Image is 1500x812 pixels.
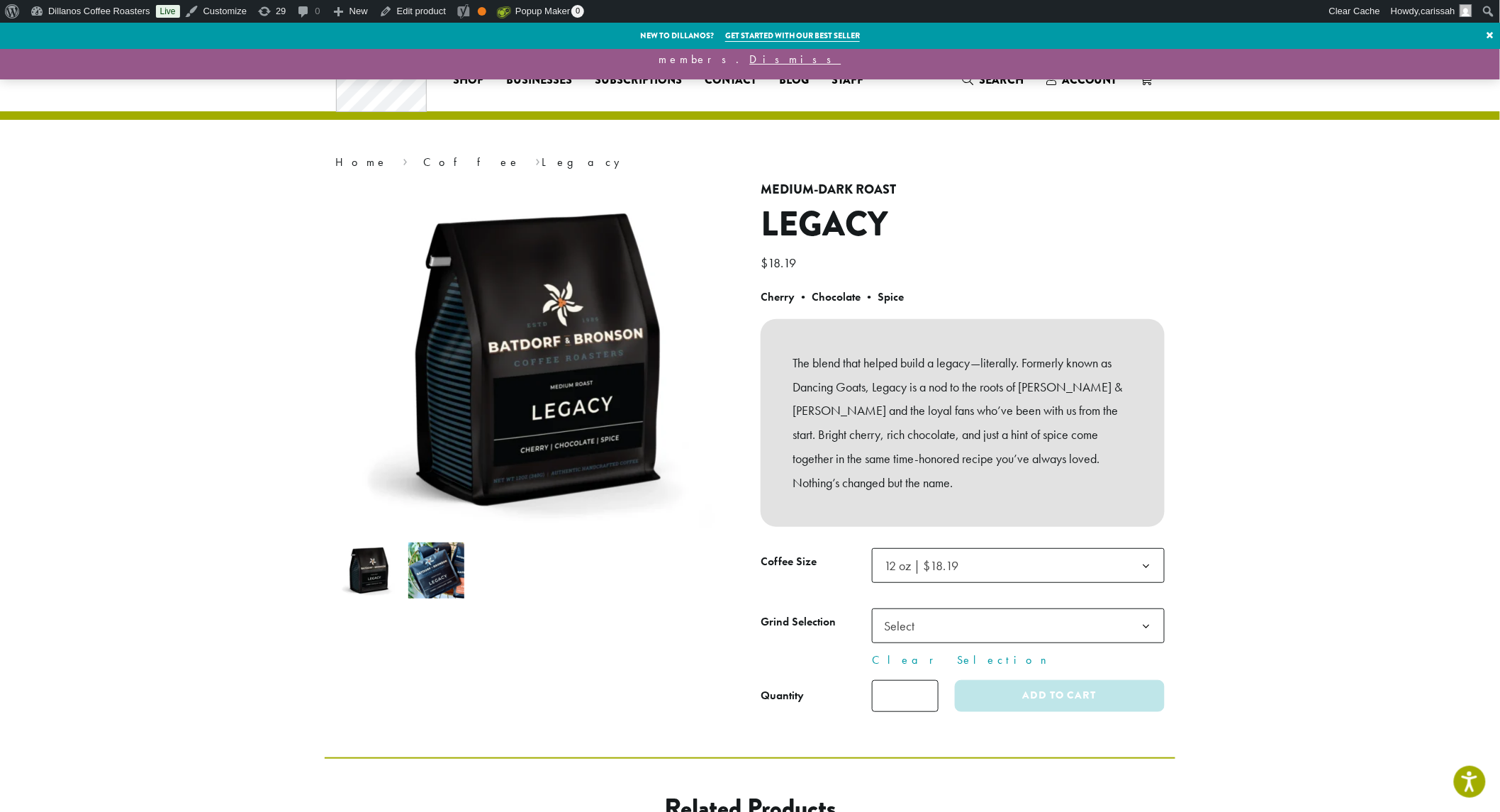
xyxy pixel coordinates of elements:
[341,543,397,599] img: Legacy
[335,155,388,169] a: Home
[761,255,800,271] bdi: 18.19
[506,72,572,89] span: Businesses
[408,543,464,599] img: Legacy - Image 2
[761,687,804,704] div: Quantity
[478,7,486,16] div: OK
[951,68,1035,91] a: Search
[872,608,1165,643] span: Select
[761,255,768,271] span: $
[403,149,408,171] span: ›
[705,72,756,89] span: Contact
[535,149,540,171] span: ›
[832,72,863,89] span: Staff
[979,72,1024,88] span: Search
[423,155,520,169] a: Coffee
[884,557,958,574] span: 12 oz | $18.19
[453,72,483,89] span: Shop
[442,69,495,91] a: Shop
[761,204,1165,245] h1: Legacy
[156,5,180,18] a: Live
[761,612,872,633] label: Grind Selection
[820,69,875,91] a: Staff
[1481,23,1500,48] a: ×
[793,351,1133,495] p: The blend that helped build a legacy—literally. Formerly known as Dancing Goats, Legacy is a nod ...
[872,652,1165,669] a: Clear Selection
[595,72,682,89] span: Subscriptions
[872,680,939,712] input: Product quantity
[1421,6,1455,16] span: carissah
[872,548,1165,583] span: 12 oz | $18.19
[1062,72,1117,88] span: Account
[571,5,584,18] span: 0
[955,680,1165,712] button: Add to cart
[761,182,1165,198] h4: Medium-Dark Roast
[779,72,809,89] span: Blog
[750,52,841,67] a: Dismiss
[761,289,904,304] b: Cherry • Chocolate • Spice
[878,552,973,579] span: 12 oz | $18.19
[761,552,872,572] label: Coffee Size
[725,30,860,42] a: Get started with our best seller
[335,154,1165,171] nav: Breadcrumb
[878,612,929,640] span: Select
